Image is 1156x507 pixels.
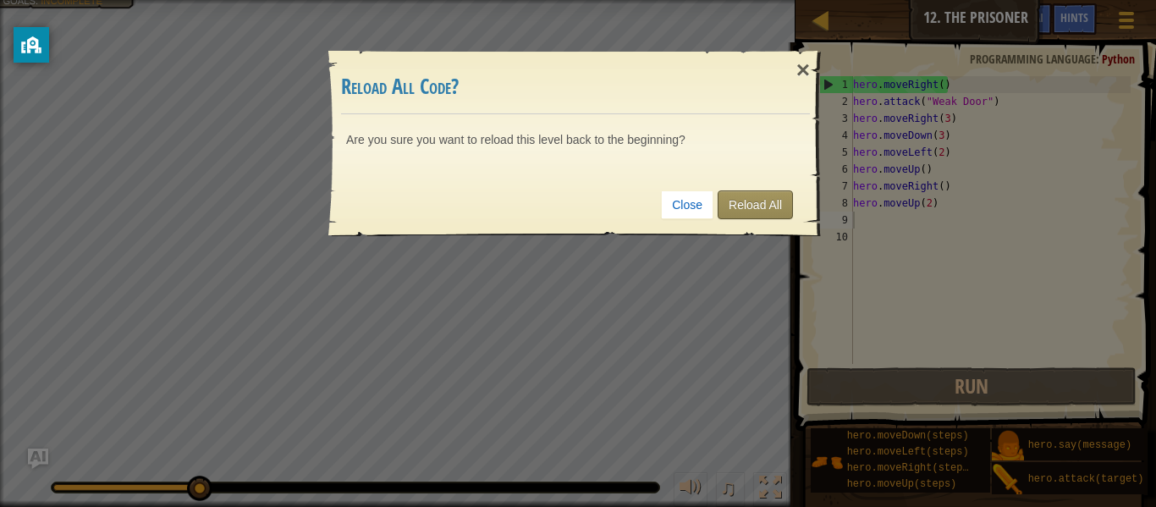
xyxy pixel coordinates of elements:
p: Are you sure you want to reload this level back to the beginning? [346,131,805,148]
button: privacy banner [14,27,49,63]
div: × [784,46,823,95]
a: Reload All [718,190,793,219]
a: Close [661,190,713,219]
h3: Reload All Code? [341,75,810,98]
